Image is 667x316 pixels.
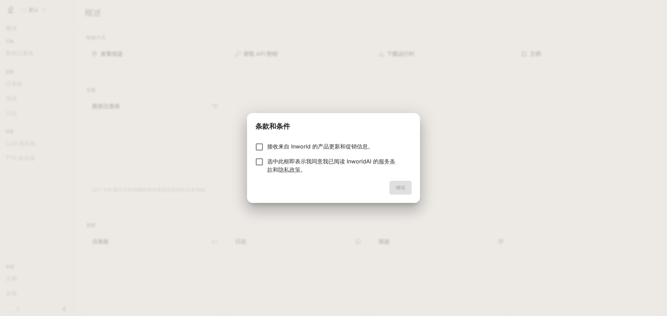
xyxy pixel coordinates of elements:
font: 接收来自 Inworld 的产品更新和促销信息。 [267,143,373,150]
font: 和 [273,166,278,173]
a: 隐私政策 [278,166,300,173]
font: 选中此框即表示我同意我已阅读 InworldAI 的 [267,158,379,165]
font: 。 [300,166,306,173]
font: 条款和条件 [255,122,290,130]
